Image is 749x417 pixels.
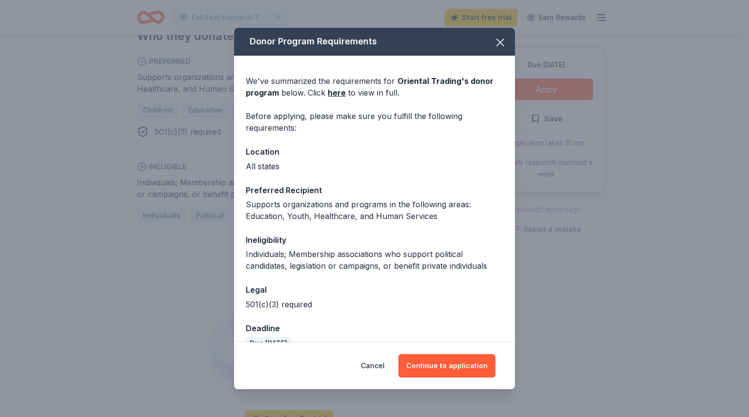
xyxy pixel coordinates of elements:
[246,337,291,350] div: Due [DATE]
[246,283,503,296] div: Legal
[246,110,503,134] div: Before applying, please make sure you fulfill the following requirements:
[246,199,503,222] div: Supports organizations and programs in the following areas: Education, Youth, Healthcare, and Hum...
[246,322,503,335] div: Deadline
[246,234,503,246] div: Ineligibility
[246,145,503,158] div: Location
[246,160,503,172] div: All states
[246,248,503,272] div: Individuals; Membership associations who support political candidates, legislation or campaigns, ...
[246,298,503,310] div: 501(c)(3) required
[234,28,515,56] div: Donor Program Requirements
[246,75,503,99] div: We've summarized the requirements for below. Click to view in full.
[246,184,503,197] div: Preferred Recipient
[398,354,495,377] button: Continue to application
[361,354,385,377] button: Cancel
[328,87,346,99] a: here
